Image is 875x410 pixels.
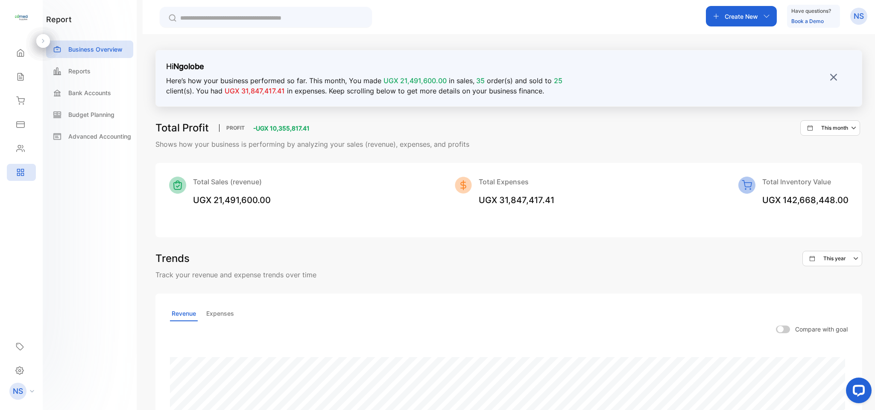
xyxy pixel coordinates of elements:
a: Business Overview [46,41,133,58]
a: Book a Demo [791,18,824,24]
p: Track your revenue and expense trends over time [155,270,862,280]
p: Revenue [170,306,198,321]
p: This year [823,255,846,262]
span: 35 [474,76,485,85]
p: This month [821,124,848,132]
iframe: LiveChat chat widget [839,374,875,410]
h3: Trends [155,251,190,266]
img: close [829,73,838,81]
img: Icon [738,177,755,194]
span: 25 [554,76,562,85]
img: Icon [169,177,186,194]
button: This year [802,251,862,266]
span: UGX 21,491,600.00 [193,195,271,205]
p: Total Sales (revenue) [193,177,271,187]
p: Expenses [205,306,236,321]
h3: Total Profit [155,120,209,136]
p: Have questions? [791,7,831,15]
span: UGX 21,491,600.00 [383,76,447,85]
p: Shows how your business is performing by analyzing your sales (revenue), expenses, and profits [155,139,862,149]
p: Here’s how your business performed so far. This month , You made in sales, order(s) and sold to c... [166,76,568,96]
span: UGX 31,847,417.41 [479,195,554,205]
p: Business Overview [68,45,123,54]
p: Total Inventory Value [762,177,849,187]
p: Advanced Accounting [68,132,131,141]
p: Create New [725,12,758,21]
p: PROFIT [219,124,252,132]
p: Total Expenses [479,177,554,187]
p: NS [854,11,864,22]
button: NS [850,6,867,26]
p: Compare with goal [795,325,848,334]
p: NS [13,386,23,397]
img: logo [15,11,28,24]
button: This month [800,120,860,136]
span: UGX 142,668,448.00 [762,195,849,205]
p: Reports [68,67,91,76]
button: Create New [706,6,777,26]
p: Bank Accounts [68,88,111,97]
a: Budget Planning [46,106,133,123]
a: Advanced Accounting [46,128,133,145]
a: Reports [46,62,133,80]
h1: report [46,14,72,25]
strong: Ngolobe [173,62,204,71]
span: -UGX 10,355,817.41 [253,125,310,132]
span: UGX 31,847,417.41 [225,87,285,95]
p: Hi [166,61,577,72]
p: Budget Planning [68,110,114,119]
img: Icon [455,177,472,194]
a: Bank Accounts [46,84,133,102]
